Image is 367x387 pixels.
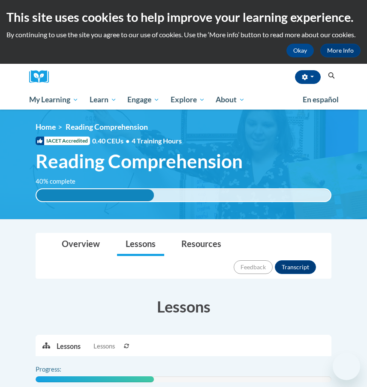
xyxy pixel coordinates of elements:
[117,233,164,256] a: Lessons
[93,342,115,351] span: Lessons
[122,90,165,110] a: Engage
[36,122,56,131] a: Home
[171,95,205,105] span: Explore
[295,70,321,84] button: Account Settings
[29,95,78,105] span: My Learning
[53,233,108,256] a: Overview
[333,353,360,380] iframe: Button to launch messaging window
[29,70,55,83] img: Logo brand
[23,90,344,110] div: Main menu
[286,44,314,57] button: Okay
[297,91,344,109] a: En español
[275,260,316,274] button: Transcript
[216,95,245,105] span: About
[24,90,84,110] a: My Learning
[36,137,90,145] span: IACET Accredited
[127,95,159,105] span: Engage
[6,30,361,39] p: By continuing to use the site you agree to our use of cookies. Use the ‘More info’ button to read...
[320,44,361,57] a: More Info
[57,342,81,351] p: Lessons
[6,9,361,26] h2: This site uses cookies to help improve your learning experience.
[325,71,338,81] button: Search
[36,365,85,374] label: Progress:
[36,177,85,186] label: 40% complete
[173,233,230,256] a: Resources
[66,122,148,131] span: Reading Comprehension
[132,137,182,145] span: 4 Training Hours
[90,95,117,105] span: Learn
[29,70,55,83] a: Cox Campus
[36,189,154,201] div: 40% complete
[211,90,251,110] a: About
[234,260,273,274] button: Feedback
[303,95,339,104] span: En español
[126,137,129,145] span: •
[36,150,243,173] span: Reading Comprehension
[84,90,122,110] a: Learn
[165,90,211,110] a: Explore
[36,296,331,317] h3: Lessons
[92,136,132,146] span: 0.40 CEUs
